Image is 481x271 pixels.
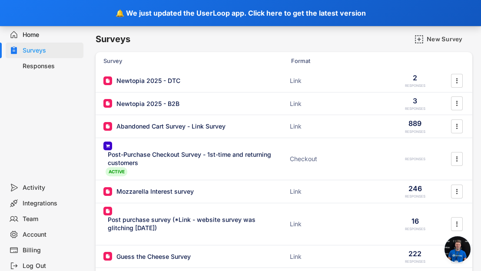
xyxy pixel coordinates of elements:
[290,99,377,108] div: Link
[290,187,377,196] div: Link
[452,185,461,198] button: 
[23,46,80,55] div: Surveys
[427,35,470,43] div: New Survey
[452,218,461,231] button: 
[108,215,277,232] div: Post purchase survey (*Link - website survey was glitching [DATE])
[408,119,421,128] div: 889
[456,99,458,108] text: 
[413,73,417,83] div: 2
[408,249,421,258] div: 222
[290,252,377,261] div: Link
[116,187,194,196] div: Mozzarella Interest survey
[456,76,458,85] text: 
[408,184,422,193] div: 246
[452,74,461,87] button: 
[456,122,458,131] text: 
[405,194,425,199] div: RESPONSES
[106,167,127,176] div: ACTIVE
[116,122,226,131] div: Abandoned Cart Survey - Link Survey
[23,262,80,270] div: Log Out
[23,62,80,70] div: Responses
[456,154,458,163] text: 
[116,252,191,261] div: Guess the Cheese Survey
[405,227,425,231] div: RESPONSES
[405,106,425,111] div: RESPONSES
[291,57,378,65] div: Format
[405,129,425,134] div: RESPONSES
[23,231,80,239] div: Account
[411,216,419,226] div: 16
[452,120,461,133] button: 
[405,157,425,162] div: RESPONSES
[23,199,80,208] div: Integrations
[456,219,458,228] text: 
[23,215,80,223] div: Team
[405,259,425,264] div: RESPONSES
[290,122,377,131] div: Link
[96,33,130,45] h6: Surveys
[456,187,458,196] text: 
[445,236,471,262] a: Open chat
[290,220,377,228] div: Link
[415,35,424,44] img: AddMajor.svg
[23,246,80,254] div: Billing
[23,184,80,192] div: Activity
[116,99,179,108] div: Newtopia 2025 - B2B
[290,155,377,163] div: Checkout
[290,76,377,85] div: Link
[452,152,461,165] button: 
[413,96,417,106] div: 3
[452,97,461,110] button: 
[103,57,277,65] div: Survey
[116,76,180,85] div: Newtopia 2025 - DTC
[108,150,277,167] div: Post-Purchase Checkout Survey - 1st-time and returning customers
[405,83,425,88] div: RESPONSES
[23,31,80,39] div: Home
